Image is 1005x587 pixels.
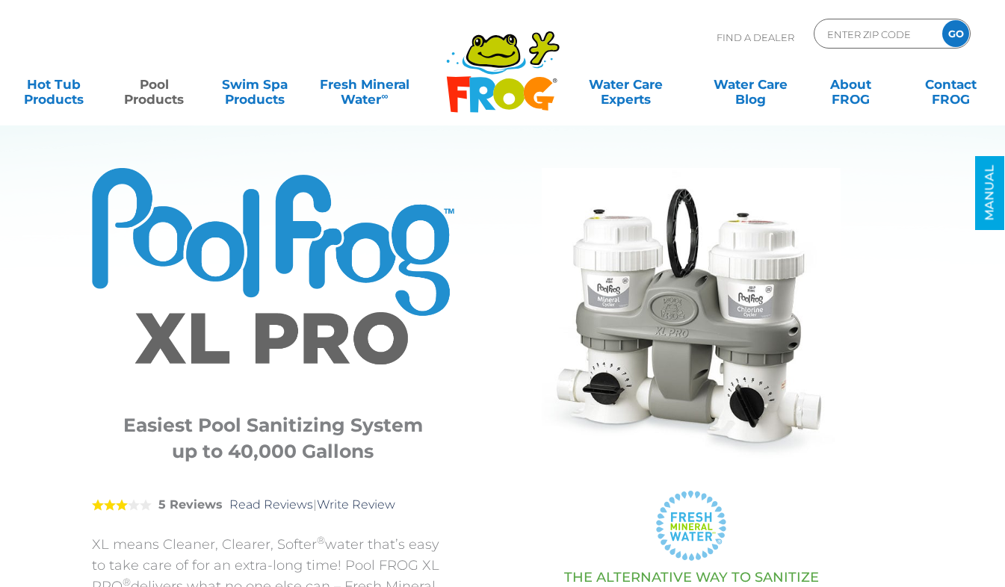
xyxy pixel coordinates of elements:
[92,499,128,511] span: 3
[711,69,789,99] a: Water CareBlog
[229,497,313,512] a: Read Reviews
[717,19,794,56] p: Find A Dealer
[826,23,927,45] input: Zip Code Form
[317,497,395,512] a: Write Review
[492,570,891,585] h3: THE ALTERNATIVE WAY TO SANITIZE
[811,69,889,99] a: AboutFROG
[15,69,93,99] a: Hot TubProducts
[92,168,454,386] img: Product Logo
[115,69,193,99] a: PoolProducts
[317,534,325,546] sup: ®
[215,69,293,99] a: Swim SpaProducts
[158,497,223,512] strong: 5 Reviews
[912,69,990,99] a: ContactFROG
[111,412,436,465] h3: Easiest Pool Sanitizing System up to 40,000 Gallons
[975,156,1004,230] a: MANUAL
[92,476,454,534] div: |
[316,69,414,99] a: Fresh MineralWater∞
[563,69,690,99] a: Water CareExperts
[942,20,969,47] input: GO
[381,90,388,102] sup: ∞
